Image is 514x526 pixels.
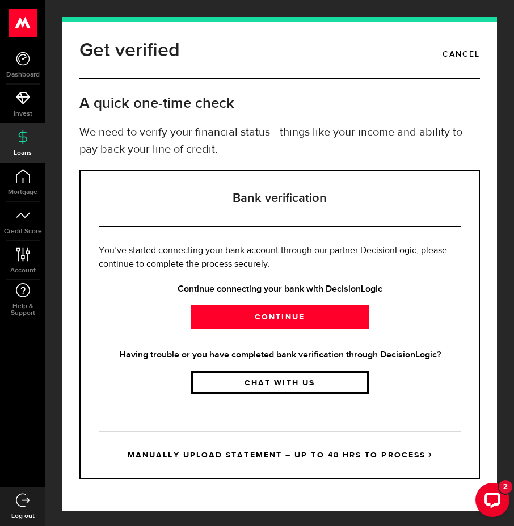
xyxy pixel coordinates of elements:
[466,478,514,526] iframe: LiveChat chat widget
[191,371,369,394] a: Chat with us
[99,348,461,362] strong: Having trouble or you have completed bank verification through DecisionLogic?
[99,283,461,296] strong: Continue connecting your bank with DecisionLogic
[443,45,480,64] a: Cancel
[99,246,447,269] span: You’ve started connecting your bank account through our partner DecisionLogic, please continue to...
[191,305,369,329] a: Continue
[79,124,480,158] p: We need to verify your financial status—things like your income and ability to pay back your line...
[99,171,461,227] h3: Bank verification
[79,94,480,113] h2: A quick one-time check
[79,36,180,65] h1: Get verified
